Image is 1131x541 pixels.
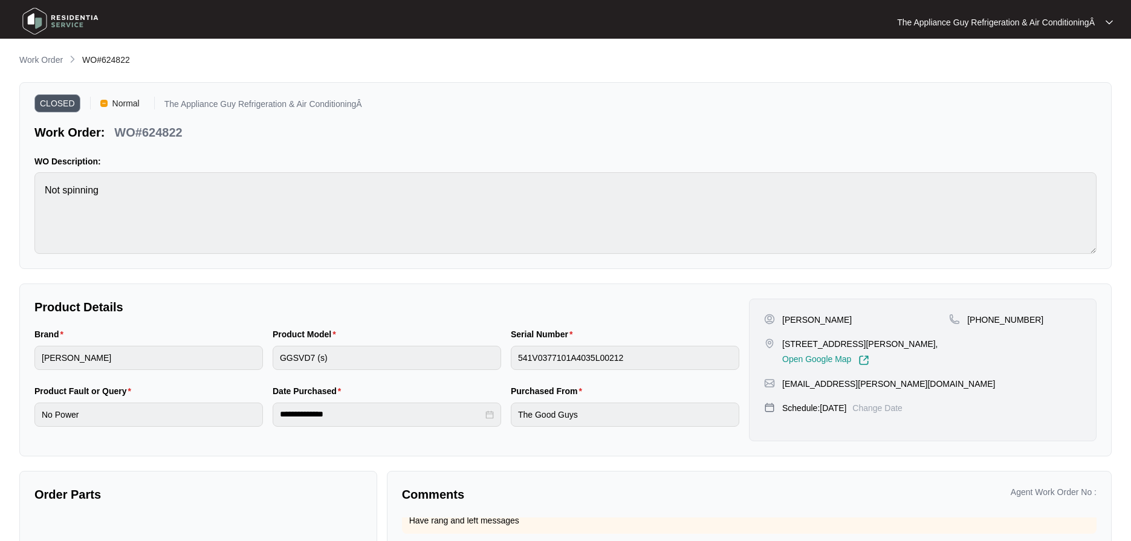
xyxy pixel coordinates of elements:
p: Work Order [19,54,63,66]
p: Order Parts [34,486,362,503]
input: Brand [34,346,263,370]
input: Date Purchased [280,408,483,421]
img: map-pin [949,314,960,325]
span: Normal [108,94,144,112]
a: Work Order [17,54,65,67]
img: user-pin [764,314,775,325]
p: WO Description: [34,155,1097,167]
input: Serial Number [511,346,739,370]
p: Comments [402,486,741,503]
label: Serial Number [511,328,577,340]
p: [PHONE_NUMBER] [967,314,1043,326]
img: map-pin [764,338,775,349]
img: Vercel Logo [100,100,108,107]
textarea: Not spinning [34,172,1097,254]
label: Brand [34,328,68,340]
p: Change Date [852,402,903,414]
span: WO#624822 [82,55,130,65]
label: Product Fault or Query [34,385,136,397]
a: Open Google Map [782,355,869,366]
p: [STREET_ADDRESS][PERSON_NAME], [782,338,938,350]
label: Purchased From [511,385,587,397]
p: [EMAIL_ADDRESS][PERSON_NAME][DOMAIN_NAME] [782,378,995,390]
input: Product Model [273,346,501,370]
img: map-pin [764,402,775,413]
img: chevron-right [68,54,77,64]
img: dropdown arrow [1106,19,1113,25]
img: Link-External [858,355,869,366]
img: map-pin [764,378,775,389]
p: Schedule: [DATE] [782,402,846,414]
input: Purchased From [511,403,739,427]
span: CLOSED [34,94,80,112]
p: Product Details [34,299,739,316]
label: Date Purchased [273,385,346,397]
label: Product Model [273,328,341,340]
p: Agent Work Order No : [1011,486,1097,498]
p: The Appliance Guy Refrigeration & Air ConditioningÂ [897,16,1095,28]
p: The Appliance Guy Refrigeration & Air ConditioningÂ [164,100,362,112]
p: WO#624822 [114,124,182,141]
p: Work Order: [34,124,105,141]
p: Have rang and left messages [409,514,1089,526]
img: residentia service logo [18,3,103,39]
input: Product Fault or Query [34,403,263,427]
p: [PERSON_NAME] [782,314,852,326]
